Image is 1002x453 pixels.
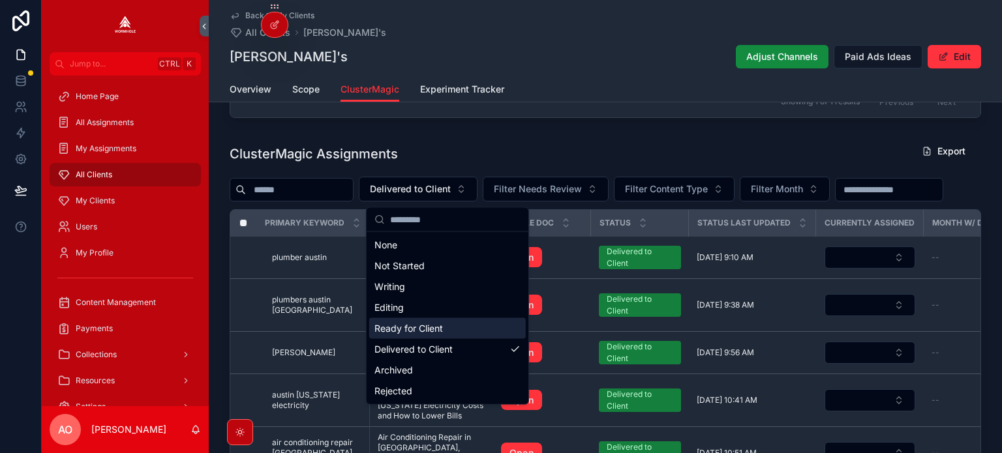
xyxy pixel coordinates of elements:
[599,246,681,269] a: Delivered to Client
[50,137,201,160] a: My Assignments
[932,300,939,310] span: --
[76,349,117,360] span: Collections
[265,218,344,228] span: Primary Keyword
[230,83,271,96] span: Overview
[245,10,314,21] span: Back to My Clients
[607,293,673,317] div: Delivered to Client
[420,83,504,96] span: Experiment Tracker
[599,293,681,317] a: Delivered to Client
[341,78,399,102] a: ClusterMagic
[751,183,803,196] span: Filter Month
[697,395,757,405] span: [DATE] 10:41 AM
[825,294,915,316] button: Select Button
[50,85,201,108] a: Home Page
[184,59,194,69] span: K
[341,83,399,96] span: ClusterMagic
[697,300,754,310] span: [DATE] 9:38 AM
[740,177,830,201] button: Select Button
[697,252,753,263] span: [DATE] 9:10 AM
[50,111,201,134] a: All Assignments
[158,57,181,70] span: Ctrl
[625,183,708,196] span: Filter Content Type
[50,52,201,76] button: Jump to...CtrlK
[272,252,327,263] span: plumber austin
[76,91,119,102] span: Home Page
[230,10,314,21] a: Back to My Clients
[494,183,582,196] span: Filter Needs Review
[70,59,153,69] span: Jump to...
[697,395,808,405] a: [DATE] 10:41 AM
[824,246,916,269] a: Select Button
[50,189,201,212] a: My Clients
[824,388,916,412] a: Select Button
[599,388,681,412] a: Delivered to Client
[607,341,673,364] div: Delivered to Client
[614,177,735,201] button: Select Button
[76,323,113,334] span: Payments
[58,422,72,437] span: AO
[76,222,97,232] span: Users
[76,143,136,154] span: My Assignments
[845,50,911,63] span: Paid Ads Ideas
[230,48,348,66] h1: [PERSON_NAME]'s
[91,423,166,436] p: [PERSON_NAME]
[359,177,478,201] button: Select Button
[272,252,361,263] a: plumber austin
[230,78,271,104] a: Overview
[369,297,526,318] div: Editing
[50,317,201,340] a: Payments
[50,291,201,314] a: Content Management
[50,369,201,392] a: Resources
[697,300,808,310] a: [DATE] 9:38 AM
[369,235,526,256] div: None
[928,45,981,68] button: Edit
[50,215,201,239] a: Users
[932,252,939,263] span: --
[303,26,386,39] a: [PERSON_NAME]'s
[501,247,583,268] a: Open
[697,347,754,358] span: [DATE] 9:56 AM
[834,45,922,68] button: Paid Ads Ideas
[369,360,526,381] div: Archived
[369,381,526,402] div: Rejected
[736,45,828,68] button: Adjust Channels
[501,295,583,315] a: Open
[50,343,201,366] a: Collections
[115,16,136,37] img: App logo
[825,389,915,411] button: Select Button
[825,246,915,269] button: Select Button
[369,256,526,276] div: Not Started
[272,390,361,411] span: austin [US_STATE] electricity
[369,318,526,339] div: Ready for Client
[825,218,915,228] span: Currently Assigned
[50,163,201,186] a: All Clients
[370,183,451,196] span: Delivered to Client
[76,402,106,412] span: Settings
[292,78,320,104] a: Scope
[76,196,115,206] span: My Clients
[50,395,201,418] a: Settings
[42,76,209,406] div: scrollable content
[501,390,583,411] a: Open
[50,241,201,265] a: My Profile
[607,246,673,269] div: Delivered to Client
[932,395,939,405] span: --
[272,295,361,315] a: plumbers austin [GEOGRAPHIC_DATA]
[824,293,916,317] a: Select Button
[272,347,335,358] span: [PERSON_NAME]
[369,276,526,297] div: Writing
[245,26,290,39] span: All Clients
[697,347,808,358] a: [DATE] 9:56 AM
[76,117,134,128] span: All Assignments
[746,50,818,63] span: Adjust Channels
[911,139,976,163] button: Export
[607,388,673,412] div: Delivered to Client
[697,252,808,263] a: [DATE] 9:10 AM
[76,169,112,180] span: All Clients
[824,341,916,364] a: Select Button
[420,78,504,104] a: Experiment Tracker
[369,339,526,360] div: Delivered to Client
[76,375,115,386] span: Resources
